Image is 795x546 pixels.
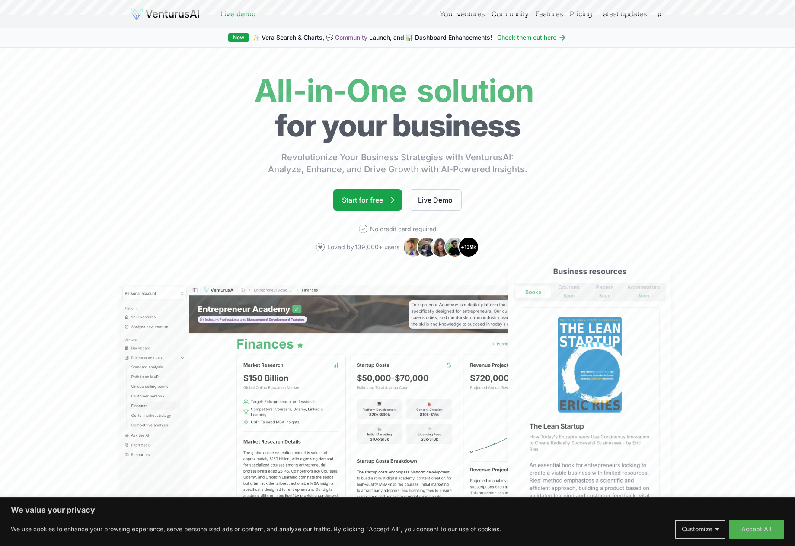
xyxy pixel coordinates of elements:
[417,237,437,257] img: Avatar 2
[335,34,367,41] a: Community
[675,520,725,539] button: Customize
[497,33,567,42] a: Check them out here
[654,8,666,20] button: p
[11,524,501,534] p: We use cookies to enhance your browsing experience, serve personalized ads or content, and analyz...
[444,237,465,257] img: Avatar 4
[333,189,402,211] a: Start for free
[252,33,492,42] span: ✨ Vera Search & Charts, 💬 Launch, and 📊 Dashboard Enhancements!
[431,237,451,257] img: Avatar 3
[11,505,784,515] p: We value your privacy
[228,33,249,42] div: New
[403,237,424,257] img: Avatar 1
[409,189,462,211] a: Live Demo
[729,520,784,539] button: Accept All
